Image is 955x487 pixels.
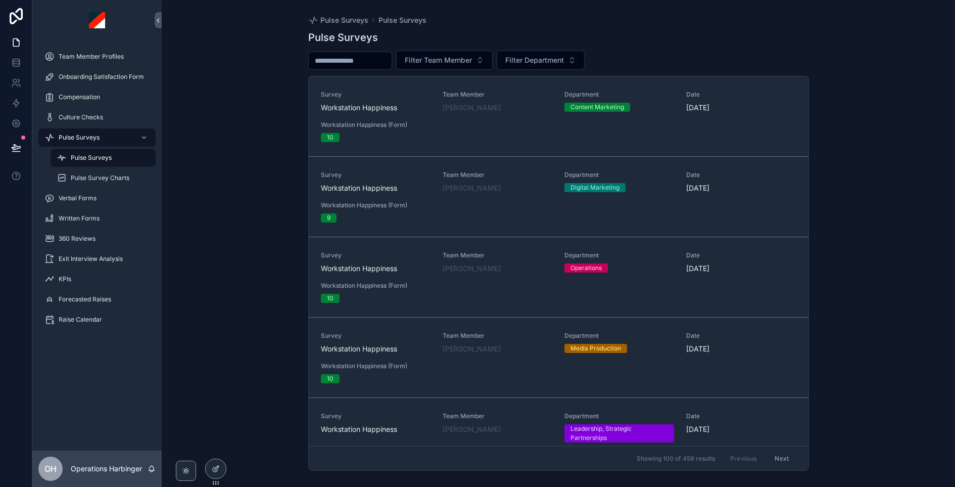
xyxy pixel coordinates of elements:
span: Team Member [443,171,552,179]
a: Pulse Surveys [308,15,368,25]
button: Next [768,451,796,466]
a: Pulse Surveys [51,149,156,167]
span: Survey [321,332,431,340]
span: Team Member [443,412,552,420]
span: Survey [321,412,431,420]
span: Onboarding Satisfaction Form [59,73,144,81]
a: Written Forms [38,209,156,228]
span: Workstation Happiness [321,183,431,193]
span: 360 Reviews [59,235,96,243]
span: Showing 100 of 459 results [637,455,715,463]
span: Department [564,91,674,99]
div: 10 [327,374,333,383]
span: Culture Checks [59,113,103,121]
div: Digital Marketing [570,183,619,192]
a: Forecasted Raises [38,290,156,308]
span: Department [564,332,674,340]
span: Pulse Surveys [71,154,112,162]
a: [PERSON_NAME] [443,103,501,113]
span: [DATE] [686,344,796,354]
a: SurveyWorkstation HappinessTeam Member[PERSON_NAME]DepartmentMedia ProductionDate[DATE]Workstatio... [309,318,808,398]
span: Survey [321,251,431,259]
span: Forecasted Raises [59,295,111,303]
div: 10 [327,294,333,303]
a: [PERSON_NAME] [443,344,501,354]
p: Operations Harbinger [71,464,142,474]
a: Pulse Surveys [38,128,156,147]
span: Workstation Happiness (Form) [321,282,431,290]
span: Compensation [59,93,100,101]
span: Date [686,251,796,259]
span: KPIs [59,275,71,283]
span: Workstation Happiness [321,263,431,274]
span: Date [686,91,796,99]
span: [DATE] [686,263,796,274]
span: Survey [321,91,431,99]
span: Workstation Happiness (Form) [321,201,431,209]
span: Workstation Happiness [321,344,431,354]
span: Filter Department [505,55,564,65]
div: 9 [327,213,330,223]
a: Exit Interview Analysis [38,250,156,268]
span: Raise Calendar [59,316,102,324]
span: Filter Team Member [405,55,472,65]
span: Pulse Surveys [59,134,100,142]
span: Survey [321,171,431,179]
a: Culture Checks [38,108,156,126]
span: [DATE] [686,103,796,113]
div: Leadership, Strategic Partnerships [570,424,668,442]
span: Department [564,171,674,179]
span: Workstation Happiness [321,103,431,113]
span: Written Forms [59,214,100,223]
span: Date [686,171,796,179]
button: Select Button [396,51,493,70]
span: Department [564,251,674,259]
div: Content Marketing [570,103,624,112]
img: App logo [89,12,105,28]
a: 360 Reviews [38,230,156,248]
span: Team Member [443,251,552,259]
span: Exit Interview Analysis [59,255,123,263]
span: Workstation Happiness (Form) [321,362,431,370]
span: Workstation Happiness (Form) [321,121,431,129]
span: Team Member [443,332,552,340]
button: Select Button [497,51,585,70]
span: Pulse Survey Charts [71,174,129,182]
a: Onboarding Satisfaction Form [38,68,156,86]
span: [DATE] [686,424,796,434]
div: scrollable content [32,40,162,342]
a: Verbal Forms [38,189,156,207]
span: Department [564,412,674,420]
a: KPIs [38,270,156,288]
h1: Pulse Surveys [308,30,378,45]
a: Team Member Profiles [38,48,156,66]
div: Operations [570,263,602,273]
a: SurveyWorkstation HappinessTeam Member[PERSON_NAME]DepartmentOperationsDate[DATE]Workstation Happ... [309,237,808,318]
a: SurveyWorkstation HappinessTeam Member[PERSON_NAME]DepartmentLeadership, Strategic PartnershipsDa... [309,398,808,486]
span: [DATE] [686,183,796,193]
span: Workstation Happiness [321,424,431,434]
a: [PERSON_NAME] [443,424,501,434]
a: Pulse Surveys [378,15,426,25]
a: [PERSON_NAME] [443,263,501,274]
span: Pulse Surveys [320,15,368,25]
a: Pulse Survey Charts [51,169,156,187]
span: Date [686,332,796,340]
span: Verbal Forms [59,194,97,202]
div: Media Production [570,344,621,353]
span: Team Member [443,91,552,99]
span: Date [686,412,796,420]
a: [PERSON_NAME] [443,183,501,193]
a: SurveyWorkstation HappinessTeam Member[PERSON_NAME]DepartmentDigital MarketingDate[DATE]Workstati... [309,157,808,237]
div: 10 [327,133,333,142]
a: Compensation [38,88,156,106]
a: Raise Calendar [38,311,156,329]
span: OH [44,463,57,475]
a: SurveyWorkstation HappinessTeam Member[PERSON_NAME]DepartmentContent MarketingDate[DATE]Workstati... [309,76,808,157]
